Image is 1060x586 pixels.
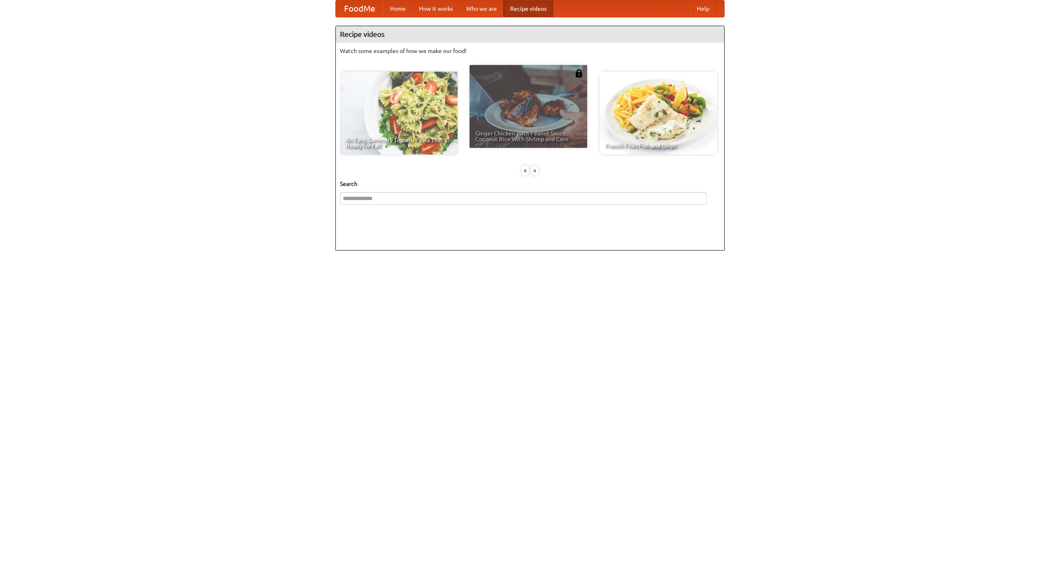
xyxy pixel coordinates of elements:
[340,72,458,154] a: An Easy, Summery Tomato Pasta That's Ready for Fall
[412,0,460,17] a: How it works
[346,137,452,149] span: An Easy, Summery Tomato Pasta That's Ready for Fall
[605,143,711,149] span: French Fries Fish and Chips
[600,72,717,154] a: French Fries Fish and Chips
[383,0,412,17] a: Home
[340,47,720,55] p: Watch some examples of how we make our food!
[340,180,720,188] h5: Search
[531,165,539,176] div: »
[503,0,553,17] a: Recipe videos
[460,0,503,17] a: Who we are
[690,0,716,17] a: Help
[521,165,529,176] div: «
[336,26,724,43] h4: Recipe videos
[336,0,383,17] a: FoodMe
[575,69,583,77] img: 483408.png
